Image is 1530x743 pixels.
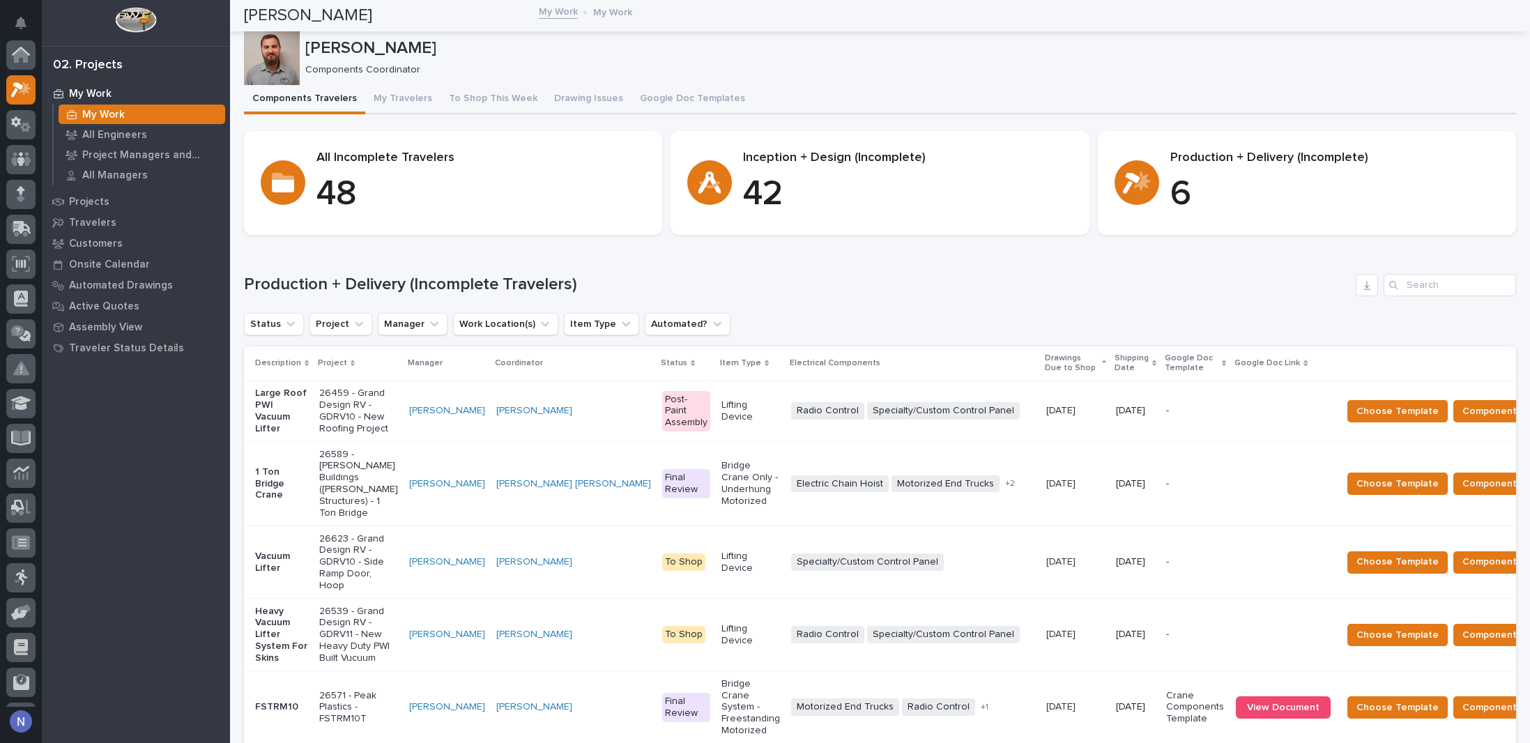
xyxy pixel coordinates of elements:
[244,85,365,114] button: Components Travelers
[546,85,632,114] button: Drawing Issues
[409,701,485,713] a: [PERSON_NAME]
[42,337,230,358] a: Traveler Status Details
[1236,696,1331,719] a: View Document
[365,85,441,114] button: My Travelers
[1046,626,1078,641] p: [DATE]
[69,279,173,292] p: Automated Drawings
[721,623,780,647] p: Lifting Device
[115,7,156,33] img: Workspace Logo
[17,17,36,39] div: Notifications
[42,254,230,275] a: Onsite Calendar
[1234,355,1300,371] p: Google Doc Link
[1116,701,1155,713] p: [DATE]
[867,402,1020,420] span: Specialty/Custom Control Panel
[720,355,761,371] p: Item Type
[1347,624,1448,646] button: Choose Template
[409,478,485,490] a: [PERSON_NAME]
[453,313,558,335] button: Work Location(s)
[69,196,109,208] p: Projects
[539,3,578,19] a: My Work
[867,626,1020,643] span: Specialty/Custom Control Panel
[791,626,864,643] span: Radio Control
[1115,351,1149,376] p: Shipping Date
[1166,405,1225,417] p: -
[53,58,123,73] div: 02. Projects
[54,165,230,185] a: All Managers
[791,553,944,571] span: Specialty/Custom Control Panel
[1247,703,1319,712] span: View Document
[1166,478,1225,490] p: -
[42,212,230,233] a: Travelers
[1347,473,1448,495] button: Choose Template
[42,191,230,212] a: Projects
[662,391,710,431] div: Post-Paint Assembly
[496,556,572,568] a: [PERSON_NAME]
[791,402,864,420] span: Radio Control
[69,321,142,334] p: Assembly View
[1046,402,1078,417] p: [DATE]
[1356,553,1439,570] span: Choose Template
[662,553,705,571] div: To Shop
[69,217,116,229] p: Travelers
[305,64,1505,76] p: Components Coordinator
[743,174,1072,215] p: 42
[408,355,443,371] p: Manager
[255,551,308,574] p: Vacuum Lifter
[632,85,753,114] button: Google Doc Templates
[255,355,301,371] p: Description
[319,690,398,725] p: 26571 - Peak Plastics - FSTRM10T
[42,275,230,296] a: Automated Drawings
[791,698,899,716] span: Motorized End Trucks
[1166,556,1225,568] p: -
[42,296,230,316] a: Active Quotes
[244,275,1350,295] h1: Production + Delivery (Incomplete Travelers)
[42,233,230,254] a: Customers
[1347,551,1448,574] button: Choose Template
[1356,699,1439,716] span: Choose Template
[255,388,308,434] p: Large Roof PWI Vacuum Lifter
[1116,556,1155,568] p: [DATE]
[721,399,780,423] p: Lifting Device
[1170,174,1499,215] p: 6
[409,405,485,417] a: [PERSON_NAME]
[496,405,572,417] a: [PERSON_NAME]
[305,38,1510,59] p: [PERSON_NAME]
[82,129,147,141] p: All Engineers
[1356,627,1439,643] span: Choose Template
[564,313,639,335] button: Item Type
[1046,553,1078,568] p: [DATE]
[1045,351,1099,376] p: Drawings Due to Shop
[1384,274,1516,296] input: Search
[662,693,710,722] div: Final Review
[662,626,705,643] div: To Shop
[743,151,1072,166] p: Inception + Design (Incomplete)
[42,83,230,104] a: My Work
[54,125,230,144] a: All Engineers
[645,313,730,335] button: Automated?
[54,145,230,164] a: Project Managers and Engineers
[82,149,220,162] p: Project Managers and Engineers
[1166,629,1225,641] p: -
[54,105,230,124] a: My Work
[791,475,889,493] span: Electric Chain Hoist
[496,478,651,490] a: [PERSON_NAME] [PERSON_NAME]
[1170,151,1499,166] p: Production + Delivery (Incomplete)
[1046,698,1078,713] p: [DATE]
[790,355,880,371] p: Electrical Components
[378,313,447,335] button: Manager
[902,698,975,716] span: Radio Control
[82,109,125,121] p: My Work
[495,355,543,371] p: Coordinator
[319,533,398,592] p: 26623 - Grand Design RV - GDRV10 - Side Ramp Door, Hoop
[496,629,572,641] a: [PERSON_NAME]
[316,151,645,166] p: All Incomplete Travelers
[42,316,230,337] a: Assembly View
[69,300,139,313] p: Active Quotes
[69,259,150,271] p: Onsite Calendar
[892,475,1000,493] span: Motorized End Trucks
[69,88,112,100] p: My Work
[441,85,546,114] button: To Shop This Week
[69,238,123,250] p: Customers
[255,466,308,501] p: 1 Ton Bridge Crane
[1347,696,1448,719] button: Choose Template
